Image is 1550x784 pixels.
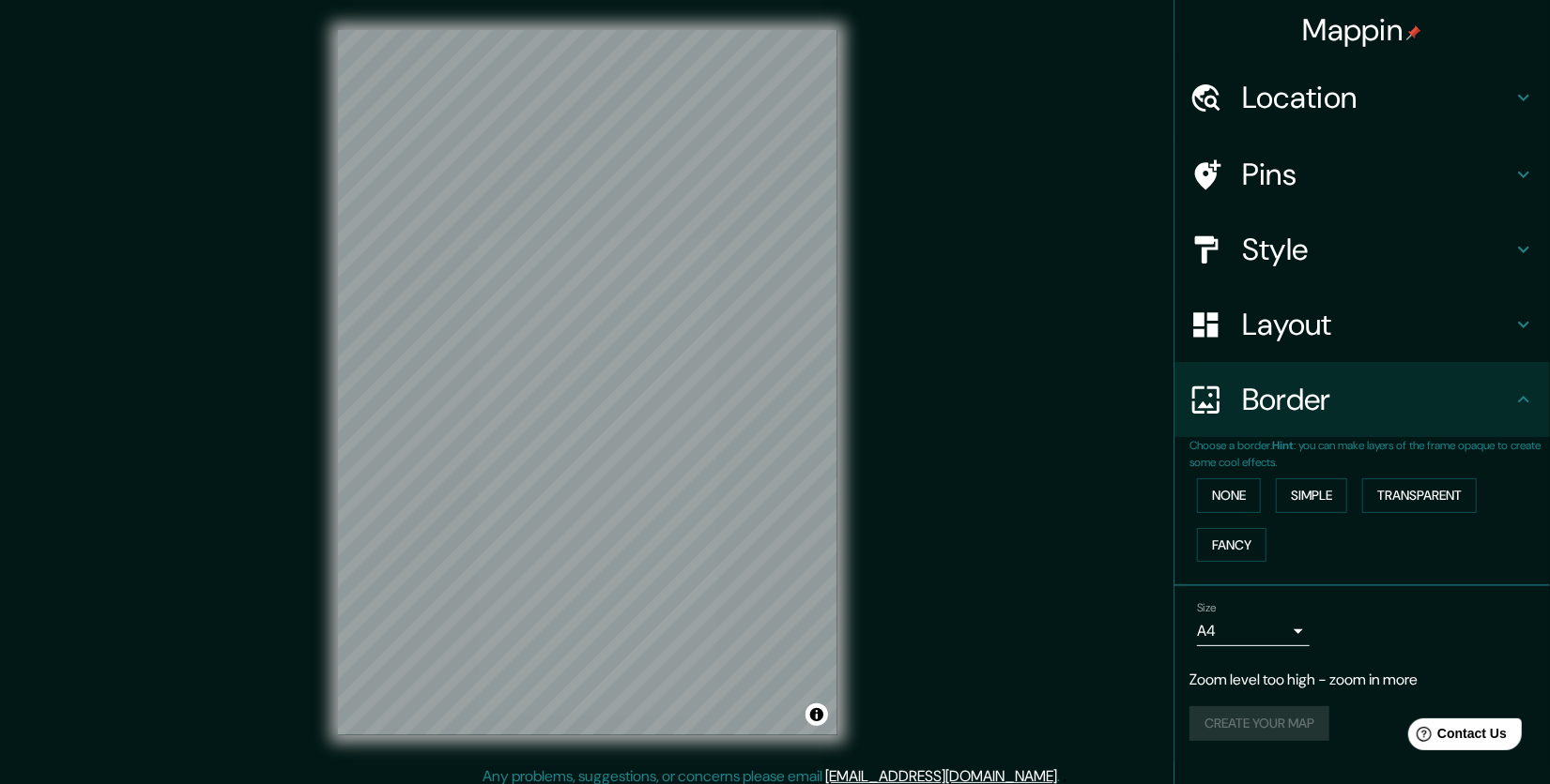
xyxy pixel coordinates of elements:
[1242,231,1512,268] h4: Style
[1197,528,1266,563] button: Fancy
[1242,306,1512,343] h4: Layout
[1242,156,1512,193] h4: Pins
[1242,79,1512,116] h4: Location
[1189,669,1535,691] p: Zoom level too high - zoom in more
[1197,478,1261,513] button: None
[1383,711,1529,763] iframe: Help widget launcher
[1303,11,1422,49] h4: Mappin
[338,30,837,735] canvas: Map
[1197,616,1310,646] div: A4
[1276,478,1347,513] button: Simple
[1174,60,1550,135] div: Location
[1406,25,1421,40] img: pin-icon.png
[1242,381,1512,418] h4: Border
[1197,600,1217,616] label: Size
[1174,362,1550,437] div: Border
[1362,478,1477,513] button: Transparent
[1189,437,1550,471] p: Choose a border. : you can make layers of the frame opaque to create some cool effects.
[806,703,828,726] button: Toggle attribution
[1174,287,1550,362] div: Layout
[1174,137,1550,212] div: Pins
[1272,438,1294,453] b: Hint
[1174,212,1550,287] div: Style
